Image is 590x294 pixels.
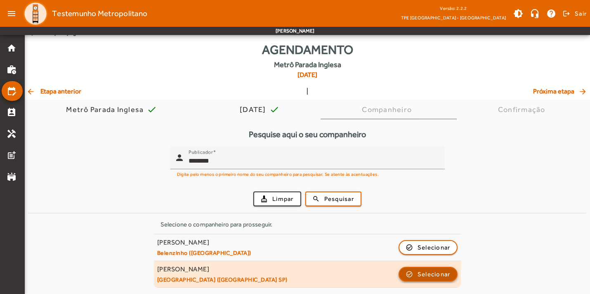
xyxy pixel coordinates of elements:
[401,14,506,22] span: TPE [GEOGRAPHIC_DATA] - [GEOGRAPHIC_DATA]
[533,86,588,96] span: Próxima etapa
[26,87,36,96] mat-icon: arrow_back
[7,129,17,139] mat-icon: handyman
[157,276,288,283] small: [GEOGRAPHIC_DATA] ([GEOGRAPHIC_DATA] SP)
[157,265,288,274] div: [PERSON_NAME]
[240,105,269,114] div: [DATE]
[401,3,506,14] div: Versão: 2.2.2
[7,65,17,75] mat-icon: work_history
[175,153,184,163] mat-icon: person
[399,267,458,282] button: Selecionar
[20,1,147,26] a: Testemunho Metropolitano
[269,105,279,114] mat-icon: check
[3,5,20,22] mat-icon: menu
[66,105,147,114] div: Metrô Parada Inglesa
[177,169,379,178] mat-hint: Digite pelo menos o primeiro nome do seu companheiro para pesquisar. Se atente às acentuações.
[157,238,251,247] div: [PERSON_NAME]
[578,87,588,96] mat-icon: arrow_forward
[23,1,48,26] img: Logo TPE
[274,70,341,80] span: [DATE]
[52,7,147,20] span: Testemunho Metropolitano
[189,149,213,155] mat-label: Publicador
[7,172,17,182] mat-icon: stadium
[362,105,415,114] div: Companheiro
[272,194,294,204] span: Limpar
[498,105,549,114] div: Confirmação
[7,43,17,53] mat-icon: home
[7,86,17,96] mat-icon: edit_calendar
[262,40,353,59] span: Agendamento
[305,191,361,206] button: Pesquisar
[575,7,587,20] span: Sair
[274,59,341,70] span: Metrô Parada Inglesa
[7,150,17,160] mat-icon: post_add
[160,220,455,229] div: Selecione o companheiro para prosseguir.
[147,105,157,114] mat-icon: check
[26,86,81,96] span: Etapa anterior
[324,194,354,204] span: Pesquisar
[399,240,458,255] button: Selecionar
[562,7,587,20] button: Sair
[157,249,251,257] small: Belenzinho ([GEOGRAPHIC_DATA])
[7,107,17,117] mat-icon: perm_contact_calendar
[28,129,587,139] h5: Pesquise aqui o seu companheiro
[253,191,301,206] button: Limpar
[418,243,451,252] span: Selecionar
[307,86,308,96] span: |
[418,269,451,279] span: Selecionar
